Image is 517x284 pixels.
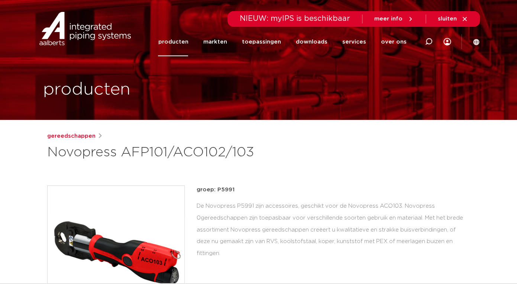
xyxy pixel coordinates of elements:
[158,28,188,56] a: producten
[374,16,414,22] a: meer info
[47,144,326,162] h1: Novopress AFP101/ACO102/103
[295,28,327,56] a: downloads
[158,28,406,56] nav: Menu
[197,185,470,194] p: groep: P5991
[47,132,96,141] a: gereedschappen
[197,200,470,259] div: De Novopress P5991 zijn accessoires, geschikt voor de Novopress ACO103. Novopress 0gereedschappen...
[43,78,130,102] h1: producten
[240,15,350,22] span: NIEUW: myIPS is beschikbaar
[438,16,457,22] span: sluiten
[342,28,366,56] a: services
[438,16,468,22] a: sluiten
[443,33,451,50] div: my IPS
[242,28,281,56] a: toepassingen
[203,28,227,56] a: markten
[381,28,406,56] a: over ons
[374,16,403,22] span: meer info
